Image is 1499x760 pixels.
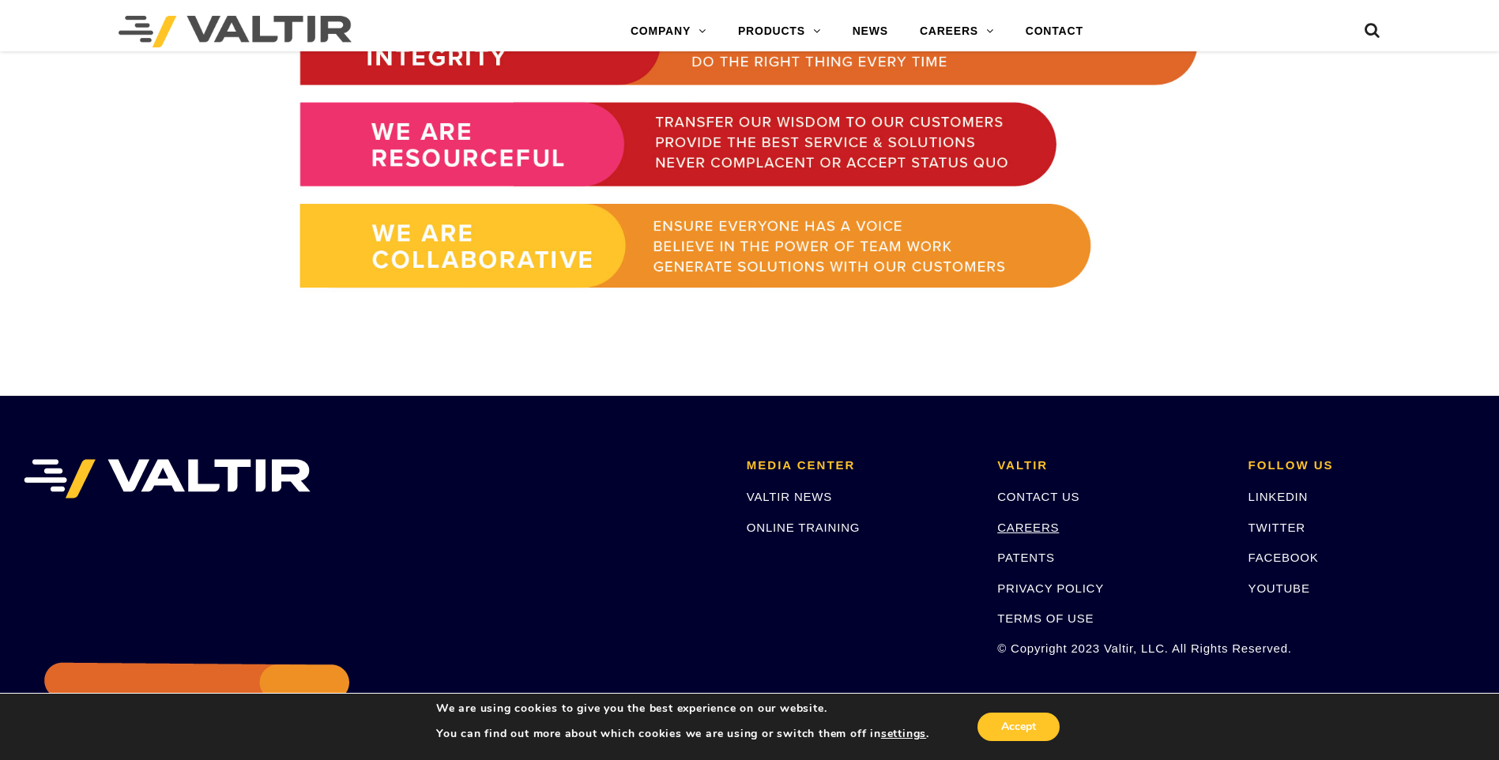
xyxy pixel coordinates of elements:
p: © Copyright 2023 Valtir, LLC. All Rights Reserved. [997,639,1224,657]
h2: FOLLOW US [1249,459,1475,472]
a: NEWS [837,16,904,47]
a: PATENTS [997,551,1055,564]
button: settings [881,727,926,741]
a: COMPANY [615,16,722,47]
h2: VALTIR [997,459,1224,472]
a: LINKEDIN [1249,490,1309,503]
a: YOUTUBE [1249,581,1310,595]
a: TWITTER [1249,521,1305,534]
a: PRIVACY POLICY [997,581,1104,595]
a: PRODUCTS [722,16,837,47]
button: Accept [977,713,1060,741]
a: CONTACT [1010,16,1099,47]
p: You can find out more about which cookies we are using or switch them off in . [436,727,929,741]
a: TERMS OF USE [997,611,1094,625]
p: We are using cookies to give you the best experience on our website. [436,702,929,716]
a: CONTACT US [997,490,1079,503]
img: Valtir [119,16,352,47]
a: CAREERS [997,521,1059,534]
a: CAREERS [904,16,1010,47]
h2: MEDIA CENTER [747,459,974,472]
img: VALTIR [24,459,311,499]
a: VALTIR NEWS [747,490,832,503]
a: ONLINE TRAINING [747,521,860,534]
a: FACEBOOK [1249,551,1319,564]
